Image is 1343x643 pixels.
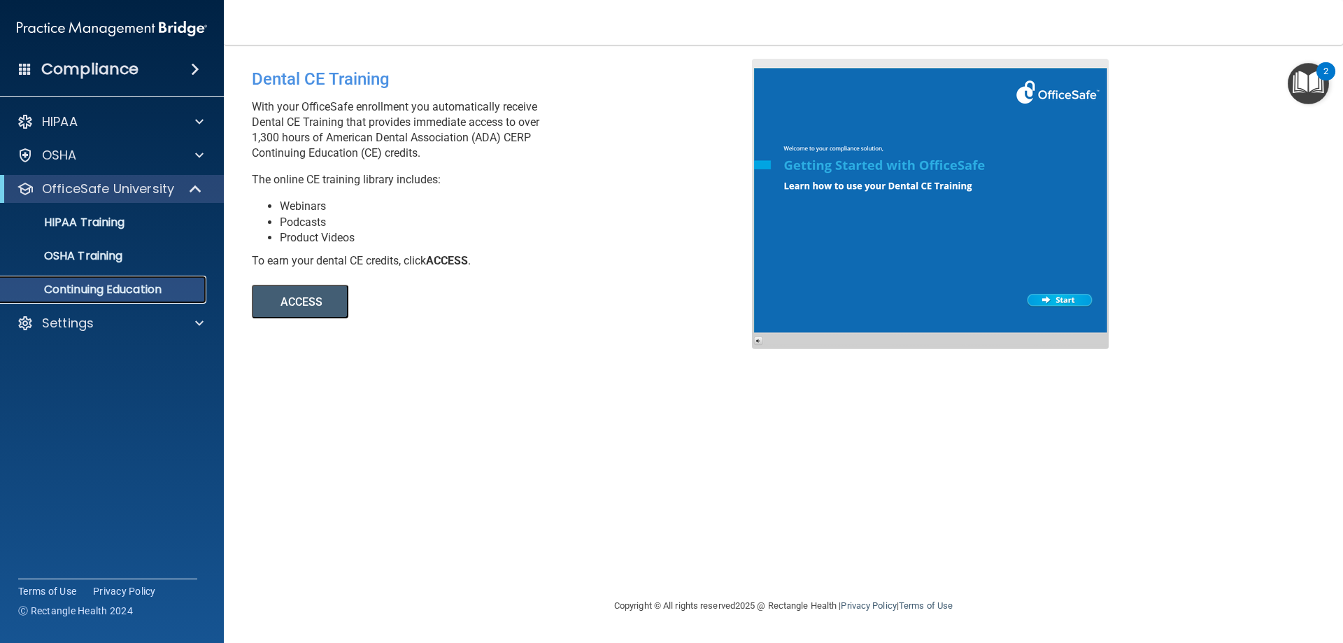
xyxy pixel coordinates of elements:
p: OSHA Training [9,249,122,263]
p: HIPAA Training [9,215,125,229]
a: ACCESS [252,297,634,308]
li: Product Videos [280,230,762,246]
li: Webinars [280,199,762,214]
a: Settings [17,315,204,332]
a: OSHA [17,147,204,164]
h4: Compliance [41,59,138,79]
div: Copyright © All rights reserved 2025 @ Rectangle Health | | [528,584,1039,628]
img: PMB logo [17,15,207,43]
div: Dental CE Training [252,59,762,99]
a: Privacy Policy [93,584,156,598]
button: Open Resource Center, 2 new notifications [1288,63,1329,104]
p: Continuing Education [9,283,200,297]
a: Terms of Use [18,584,76,598]
p: OSHA [42,147,77,164]
p: Settings [42,315,94,332]
a: Privacy Policy [841,600,896,611]
iframe: Drift Widget Chat Controller [1101,544,1326,600]
p: With your OfficeSafe enrollment you automatically receive Dental CE Training that provides immedi... [252,99,762,161]
button: ACCESS [252,285,348,318]
div: To earn your dental CE credits, click . [252,253,762,269]
a: OfficeSafe University [17,181,203,197]
span: Ⓒ Rectangle Health 2024 [18,604,133,618]
li: Podcasts [280,215,762,230]
p: HIPAA [42,113,78,130]
p: OfficeSafe University [42,181,174,197]
div: 2 [1323,71,1328,90]
p: The online CE training library includes: [252,172,762,188]
b: ACCESS [426,254,468,267]
a: HIPAA [17,113,204,130]
a: Terms of Use [899,600,953,611]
